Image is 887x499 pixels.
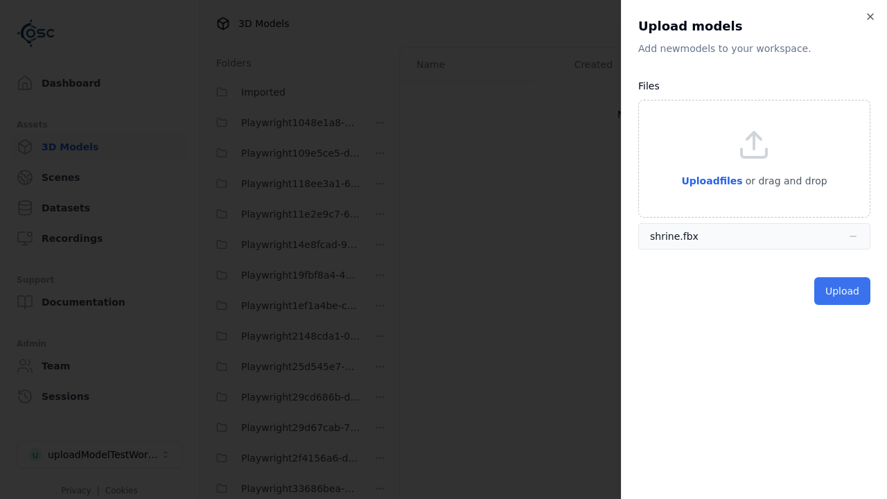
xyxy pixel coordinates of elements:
[743,173,827,189] p: or drag and drop
[638,42,870,55] p: Add new model s to your workspace.
[814,277,870,305] button: Upload
[650,229,699,243] div: shrine.fbx
[681,175,742,186] span: Upload files
[638,17,870,36] h2: Upload models
[638,80,660,91] label: Files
